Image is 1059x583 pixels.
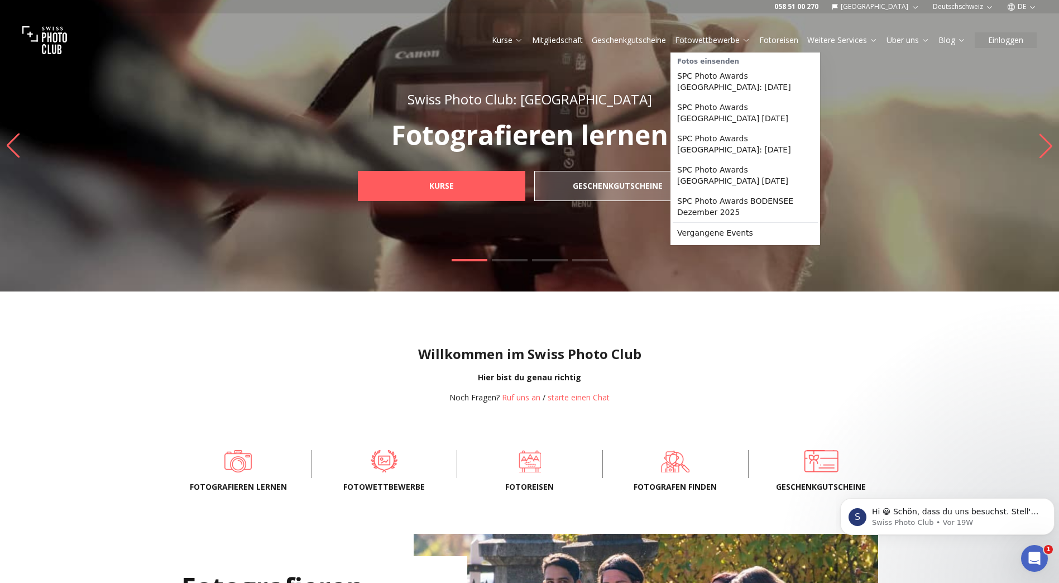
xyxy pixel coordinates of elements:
div: / [449,392,610,403]
a: SPC Photo Awards BODENSEE Dezember 2025 [673,191,818,222]
a: Fotografen finden [621,450,730,472]
button: starte einen Chat [548,392,610,403]
span: Fotografen finden [621,481,730,493]
a: Fotoreisen [759,35,798,46]
a: Geschenkgutscheine [592,35,666,46]
p: Fotografieren lernen [333,122,726,149]
a: Fotografieren lernen [184,450,293,472]
button: Kurse [487,32,528,48]
a: Kurse [358,171,525,201]
a: Ruf uns an [502,392,540,403]
span: Noch Fragen? [449,392,500,403]
b: Kurse [429,180,454,192]
a: SPC Photo Awards [GEOGRAPHIC_DATA]: [DATE] [673,66,818,97]
a: Kurse [492,35,523,46]
a: Fotowettbewerbe [329,450,439,472]
b: Geschenkgutscheine [573,180,663,192]
a: Fotoreisen [475,450,584,472]
button: Weitere Services [803,32,882,48]
a: Fotowettbewerbe [675,35,750,46]
button: Blog [934,32,970,48]
button: Fotowettbewerbe [670,32,755,48]
a: Weitere Services [807,35,878,46]
a: Geschenkgutscheine [534,171,702,201]
span: 1 [1044,545,1053,554]
iframe: Intercom live chat [1021,545,1048,572]
h1: Willkommen im Swiss Photo Club [9,345,1050,363]
a: Blog [938,35,966,46]
div: Hier bist du genau richtig [9,372,1050,383]
button: Über uns [882,32,934,48]
a: Über uns [887,35,929,46]
span: Fotowettbewerbe [329,481,439,493]
a: SPC Photo Awards [GEOGRAPHIC_DATA] [DATE] [673,97,818,128]
a: 058 51 00 270 [774,2,818,11]
a: SPC Photo Awards [GEOGRAPHIC_DATA] [DATE] [673,160,818,191]
span: Fotografieren lernen [184,481,293,493]
img: Swiss photo club [22,18,67,63]
a: Geschenkgutscheine [766,450,876,472]
a: Vergangene Events [673,223,818,243]
button: Einloggen [975,32,1037,48]
span: Swiss Photo Club: [GEOGRAPHIC_DATA] [408,90,652,108]
a: SPC Photo Awards [GEOGRAPHIC_DATA]: [DATE] [673,128,818,160]
span: Geschenkgutscheine [766,481,876,493]
div: Fotos einsenden [673,55,818,66]
button: Mitgliedschaft [528,32,587,48]
button: Geschenkgutscheine [587,32,670,48]
span: Fotoreisen [475,481,584,493]
iframe: Intercom notifications Nachricht [836,475,1059,553]
button: Fotoreisen [755,32,803,48]
a: Mitgliedschaft [532,35,583,46]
